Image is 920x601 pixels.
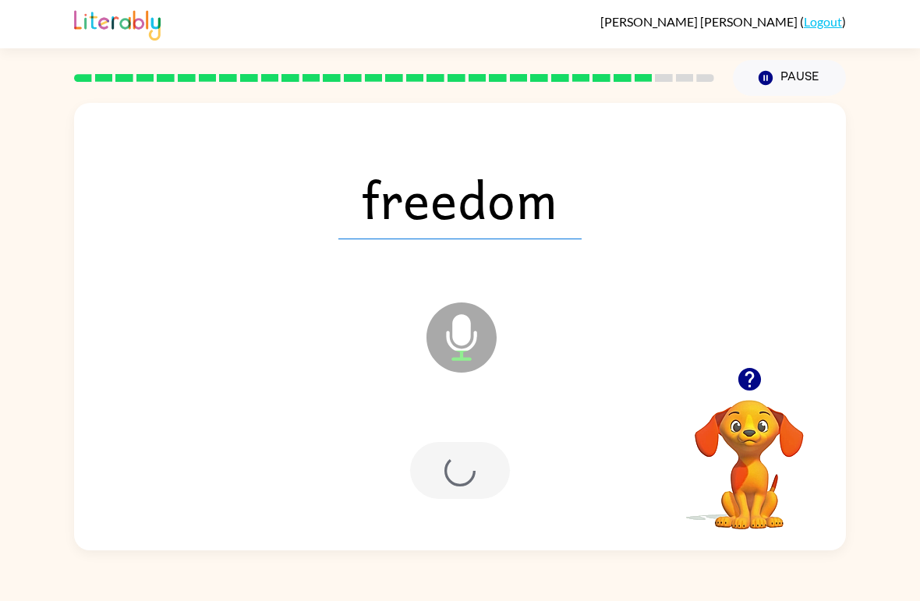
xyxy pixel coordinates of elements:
span: freedom [338,158,582,239]
img: Literably [74,6,161,41]
button: Pause [733,60,846,96]
a: Logout [804,14,842,29]
span: [PERSON_NAME] [PERSON_NAME] [600,14,800,29]
div: ( ) [600,14,846,29]
video: Your browser must support playing .mp4 files to use Literably. Please try using another browser. [671,376,827,532]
